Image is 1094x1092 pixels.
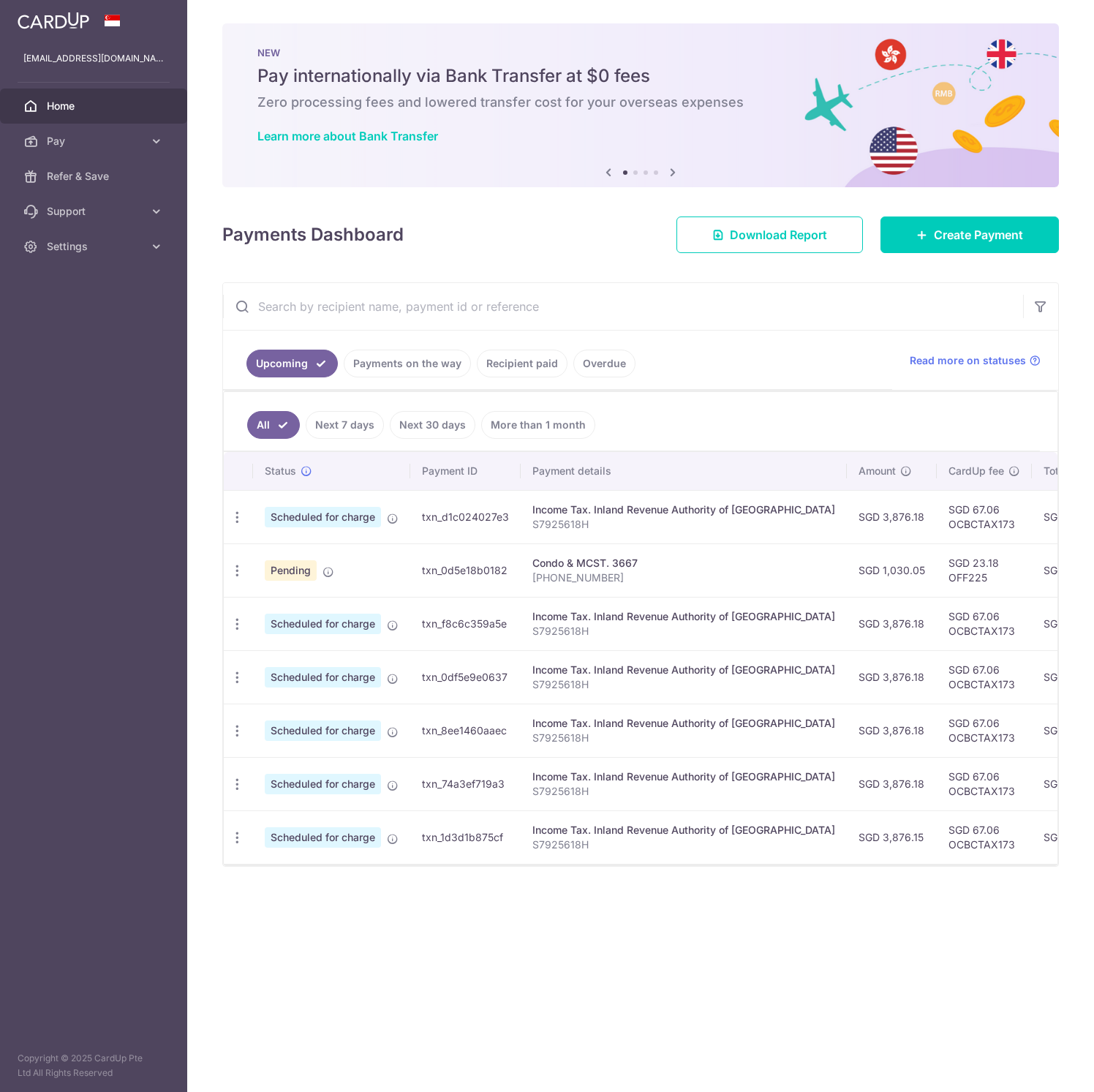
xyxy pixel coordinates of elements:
th: Payment details [521,452,847,490]
td: txn_8ee1460aaec [410,704,521,757]
span: Pay [47,134,143,148]
th: Payment ID [410,452,521,490]
span: Scheduled for charge [265,827,381,848]
div: Income Tax. Inland Revenue Authority of [GEOGRAPHIC_DATA] [532,502,835,517]
a: Next 30 days [390,411,475,439]
input: Search by recipient name, payment id or reference [223,283,1023,330]
div: Income Tax. Inland Revenue Authority of [GEOGRAPHIC_DATA] [532,663,835,677]
span: Scheduled for charge [265,667,381,688]
span: Read more on statuses [910,353,1026,368]
span: Scheduled for charge [265,774,381,794]
a: Recipient paid [477,350,567,377]
a: Overdue [573,350,635,377]
a: Payments on the way [344,350,471,377]
p: S7925618H [532,624,835,639]
span: CardUp fee [948,464,1004,478]
img: Bank transfer banner [222,23,1059,187]
td: SGD 67.06 OCBCTAX173 [937,597,1032,650]
td: SGD 3,876.15 [847,810,937,864]
div: Income Tax. Inland Revenue Authority of [GEOGRAPHIC_DATA] [532,716,835,731]
p: S7925618H [532,784,835,799]
td: txn_1d3d1b875cf [410,810,521,864]
td: SGD 67.06 OCBCTAX173 [937,650,1032,704]
span: Status [265,464,296,478]
span: Download Report [730,226,827,244]
span: Pending [265,560,317,581]
a: Upcoming [246,350,338,377]
span: Support [47,204,143,219]
td: SGD 67.06 OCBCTAX173 [937,704,1032,757]
p: [EMAIL_ADDRESS][DOMAIN_NAME] [23,51,164,66]
td: SGD 67.06 OCBCTAX173 [937,810,1032,864]
span: Total amt. [1044,464,1092,478]
td: SGD 3,876.18 [847,490,937,543]
a: Download Report [676,216,863,253]
td: SGD 3,876.18 [847,650,937,704]
span: Refer & Save [47,169,143,184]
p: S7925618H [532,677,835,692]
td: SGD 67.06 OCBCTAX173 [937,490,1032,543]
td: txn_d1c024027e3 [410,490,521,543]
span: Settings [47,239,143,254]
td: txn_74a3ef719a3 [410,757,521,810]
h6: Zero processing fees and lowered transfer cost for your overseas expenses [257,94,1024,111]
img: CardUp [18,12,89,29]
div: Income Tax. Inland Revenue Authority of [GEOGRAPHIC_DATA] [532,769,835,784]
p: NEW [257,47,1024,59]
a: All [247,411,300,439]
h4: Payments Dashboard [222,222,404,248]
p: S7925618H [532,837,835,852]
p: S7925618H [532,517,835,532]
span: Amount [859,464,896,478]
h5: Pay internationally via Bank Transfer at $0 fees [257,64,1024,88]
p: [PHONE_NUMBER] [532,571,835,585]
td: SGD 3,876.18 [847,597,937,650]
td: txn_0d5e18b0182 [410,543,521,597]
td: SGD 67.06 OCBCTAX173 [937,757,1032,810]
p: S7925618H [532,731,835,745]
span: Create Payment [934,226,1023,244]
a: More than 1 month [481,411,595,439]
a: Next 7 days [306,411,384,439]
a: Read more on statuses [910,353,1041,368]
span: Scheduled for charge [265,720,381,741]
td: txn_0df5e9e0637 [410,650,521,704]
span: Scheduled for charge [265,507,381,527]
div: Income Tax. Inland Revenue Authority of [GEOGRAPHIC_DATA] [532,823,835,837]
a: Learn more about Bank Transfer [257,129,438,143]
div: Income Tax. Inland Revenue Authority of [GEOGRAPHIC_DATA] [532,609,835,624]
span: Scheduled for charge [265,614,381,634]
td: SGD 23.18 OFF225 [937,543,1032,597]
div: Condo & MCST. 3667 [532,556,835,571]
span: Home [47,99,143,113]
td: SGD 1,030.05 [847,543,937,597]
a: Create Payment [880,216,1059,253]
td: SGD 3,876.18 [847,704,937,757]
td: txn_f8c6c359a5e [410,597,521,650]
td: SGD 3,876.18 [847,757,937,810]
